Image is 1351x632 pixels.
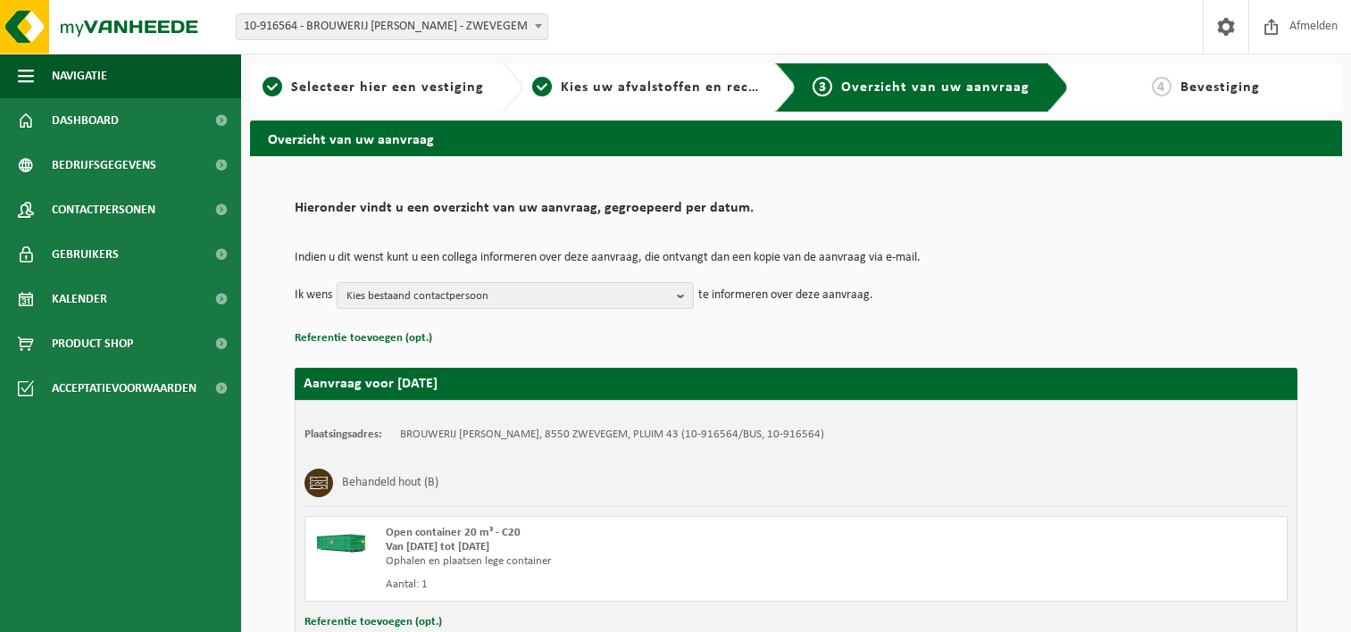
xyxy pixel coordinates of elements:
[1180,80,1260,95] span: Bevestiging
[295,282,332,309] p: Ik wens
[52,277,107,321] span: Kalender
[259,77,488,98] a: 1Selecteer hier een vestiging
[52,321,133,366] span: Product Shop
[304,377,438,391] strong: Aanvraag voor [DATE]
[52,54,107,98] span: Navigatie
[314,526,368,553] img: HK-XC-20-GN-00.png
[52,143,156,187] span: Bedrijfsgegevens
[532,77,552,96] span: 2
[263,77,282,96] span: 1
[295,252,1297,264] p: Indien u dit wenst kunt u een collega informeren over deze aanvraag, die ontvangt dan een kopie v...
[813,77,832,96] span: 3
[386,554,868,569] div: Ophalen en plaatsen lege container
[304,428,382,440] strong: Plaatsingsadres:
[52,232,119,277] span: Gebruikers
[236,13,548,40] span: 10-916564 - BROUWERIJ OMER VANDER GHINSTE - ZWEVEGEM
[52,98,119,143] span: Dashboard
[52,366,196,411] span: Acceptatievoorwaarden
[841,80,1030,95] span: Overzicht van uw aanvraag
[291,80,484,95] span: Selecteer hier een vestiging
[386,541,489,553] strong: Van [DATE] tot [DATE]
[561,80,806,95] span: Kies uw afvalstoffen en recipiënten
[698,282,873,309] p: te informeren over deze aanvraag.
[400,428,824,442] td: BROUWERIJ [PERSON_NAME], 8550 ZWEVEGEM, PLUIM 43 (10-916564/BUS, 10-916564)
[337,282,694,309] button: Kies bestaand contactpersoon
[250,121,1342,155] h2: Overzicht van uw aanvraag
[295,327,432,350] button: Referentie toevoegen (opt.)
[386,578,868,592] div: Aantal: 1
[532,77,761,98] a: 2Kies uw afvalstoffen en recipiënten
[346,283,670,310] span: Kies bestaand contactpersoon
[386,527,521,538] span: Open container 20 m³ - C20
[237,14,547,39] span: 10-916564 - BROUWERIJ OMER VANDER GHINSTE - ZWEVEGEM
[295,201,1297,225] h2: Hieronder vindt u een overzicht van uw aanvraag, gegroepeerd per datum.
[52,187,155,232] span: Contactpersonen
[342,469,438,497] h3: Behandeld hout (B)
[1152,77,1172,96] span: 4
